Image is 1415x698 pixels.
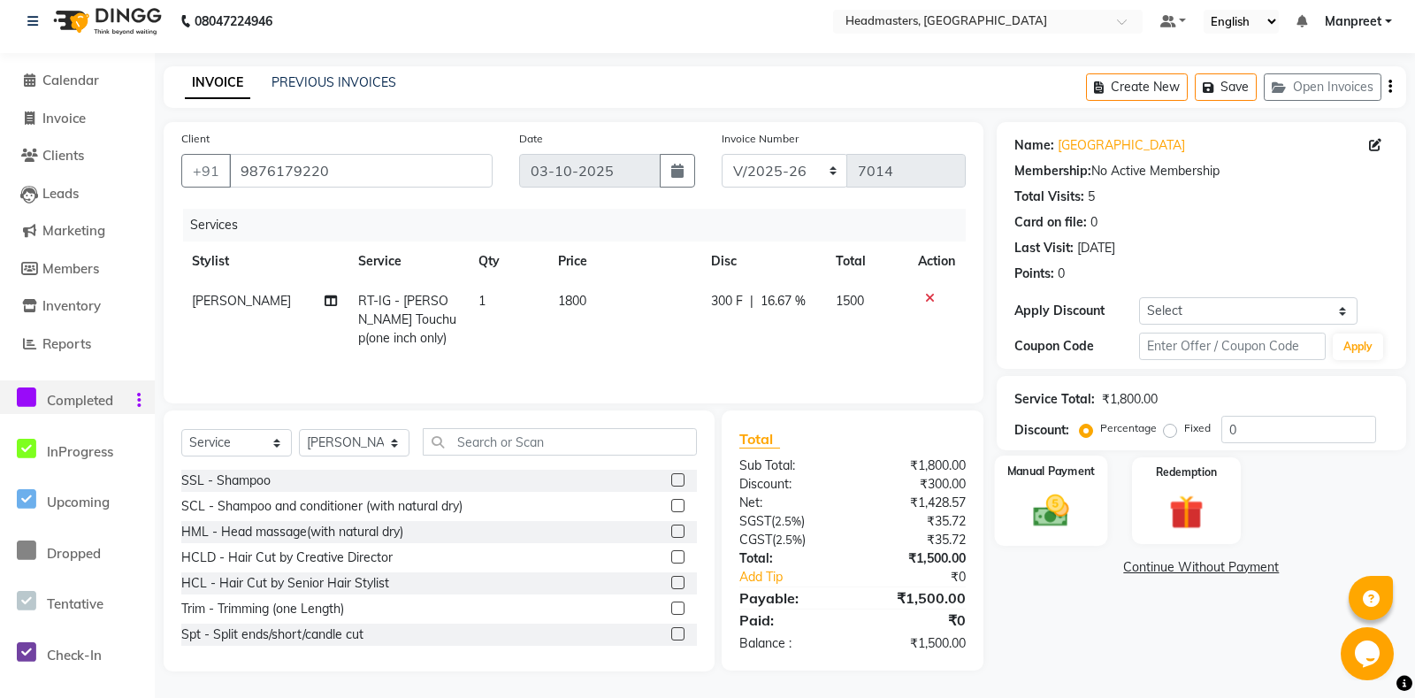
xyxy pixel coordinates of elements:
[185,67,250,99] a: INVOICE
[4,296,150,317] a: Inventory
[519,131,543,147] label: Date
[4,259,150,280] a: Members
[853,634,979,653] div: ₹1,500.00
[229,154,493,188] input: Search by Name/Mobile/Email/Code
[853,587,979,609] div: ₹1,500.00
[726,568,874,587] a: Add Tip
[1000,558,1403,577] a: Continue Without Payment
[739,532,772,548] span: CGST
[750,292,753,311] span: |
[468,242,547,281] th: Qty
[42,222,105,239] span: Marketing
[181,523,403,541] div: HML - Head massage(with natural dry)
[726,494,853,512] div: Net:
[853,512,979,531] div: ₹35.72
[853,549,979,568] div: ₹1,500.00
[478,293,486,309] span: 1
[1184,420,1211,436] label: Fixed
[42,185,79,202] span: Leads
[907,242,966,281] th: Action
[181,154,231,188] button: +91
[4,184,150,204] a: Leads
[4,334,150,355] a: Reports
[1077,239,1115,257] div: [DATE]
[192,293,291,309] span: [PERSON_NAME]
[853,610,979,631] div: ₹0
[1014,265,1054,283] div: Points:
[776,533,802,547] span: 2.5%
[181,625,363,644] div: Spt - Split ends/short/candle cut
[42,72,99,88] span: Calendar
[47,392,113,409] span: Completed
[4,71,150,91] a: Calendar
[1195,73,1257,101] button: Save
[547,242,700,281] th: Price
[726,587,853,609] div: Payable:
[1333,334,1383,360] button: Apply
[726,549,853,568] div: Total:
[711,292,743,311] span: 300 F
[181,242,348,281] th: Stylist
[183,209,979,242] div: Services
[348,242,468,281] th: Service
[4,221,150,242] a: Marketing
[700,242,825,281] th: Disc
[181,131,210,147] label: Client
[853,494,979,512] div: ₹1,428.57
[1014,136,1054,155] div: Name:
[853,456,979,475] div: ₹1,800.00
[836,293,864,309] span: 1500
[1100,420,1157,436] label: Percentage
[47,545,101,562] span: Dropped
[1139,333,1327,360] input: Enter Offer / Coupon Code
[181,574,389,593] div: HCL - Hair Cut by Senior Hair Stylist
[726,634,853,653] div: Balance :
[1022,491,1080,532] img: _cash.svg
[47,443,113,460] span: InProgress
[1102,390,1158,409] div: ₹1,800.00
[1014,162,1388,180] div: No Active Membership
[726,512,853,531] div: ( )
[1058,136,1185,155] a: [GEOGRAPHIC_DATA]
[739,513,771,529] span: SGST
[1014,213,1087,232] div: Card on file:
[4,146,150,166] a: Clients
[1014,239,1074,257] div: Last Visit:
[874,568,979,587] div: ₹0
[47,494,110,510] span: Upcoming
[1014,421,1069,440] div: Discount:
[1086,73,1188,101] button: Create New
[47,647,102,663] span: Check-In
[358,293,456,346] span: RT-IG - [PERSON_NAME] Touchup(one inch only)
[739,430,780,449] span: Total
[726,456,853,475] div: Sub Total:
[181,600,344,618] div: Trim - Trimming (one Length)
[1014,302,1139,320] div: Apply Discount
[42,260,99,277] span: Members
[1159,491,1213,533] img: _gift.svg
[726,610,853,631] div: Paid:
[181,548,393,567] div: HCLD - Hair Cut by Creative Director
[853,475,979,494] div: ₹300.00
[853,531,979,549] div: ₹35.72
[4,109,150,129] a: Invoice
[726,475,853,494] div: Discount:
[42,297,101,314] span: Inventory
[181,497,463,516] div: SCL - Shampoo and conditioner (with natural dry)
[1058,265,1065,283] div: 0
[775,514,801,528] span: 2.5%
[825,242,906,281] th: Total
[181,472,271,490] div: SSL - Shampoo
[1156,464,1217,480] label: Redemption
[1014,337,1139,356] div: Coupon Code
[42,147,84,164] span: Clients
[1088,188,1095,206] div: 5
[726,531,853,549] div: ( )
[1014,162,1091,180] div: Membership:
[1006,463,1095,479] label: Manual Payment
[1014,188,1084,206] div: Total Visits:
[1014,390,1095,409] div: Service Total:
[1341,627,1397,680] iframe: chat widget
[1090,213,1098,232] div: 0
[1325,12,1381,31] span: Manpreet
